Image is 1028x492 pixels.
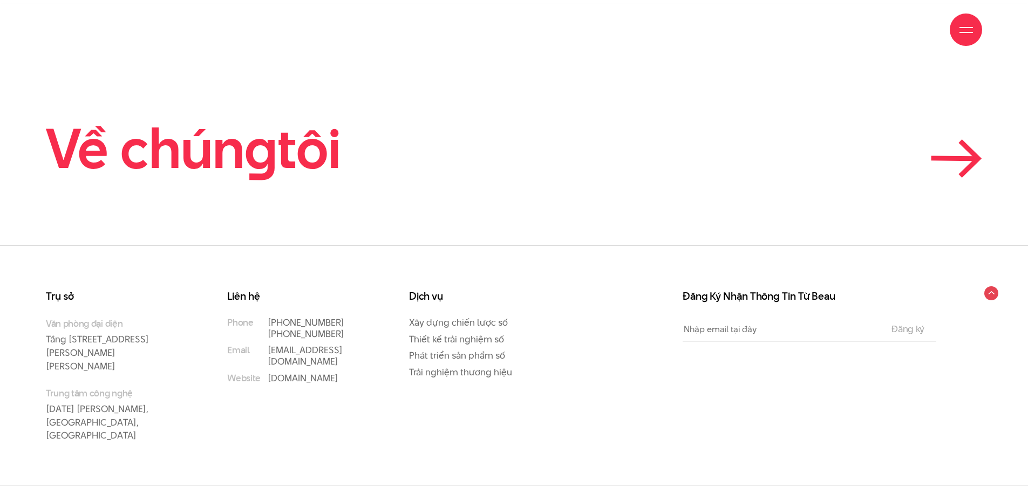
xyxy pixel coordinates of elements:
h3: Liên hệ [227,291,365,302]
h3: Đăng Ký Nhận Thông Tin Từ Beau [683,291,936,302]
h2: Về chún tôi [46,119,341,178]
a: Trải nghiệm thương hiệu [409,366,512,379]
small: Trung tâm công nghệ [46,387,184,400]
small: Website [227,373,261,384]
input: Nhập email tại đây [683,317,880,341]
small: Phone [227,317,253,328]
a: Phát triển sản phẩm số [409,349,505,362]
small: Văn phòng đại diện [46,317,184,330]
a: [PHONE_NUMBER] [268,316,344,329]
h3: Dịch vụ [409,291,547,302]
a: Xây dựng chiến lược số [409,316,508,329]
a: Thiết kế trải nghiệm số [409,333,504,346]
h3: Trụ sở [46,291,184,302]
input: Đăng ký [888,324,928,334]
a: Về chúngtôi [46,119,982,178]
p: [DATE] [PERSON_NAME], [GEOGRAPHIC_DATA], [GEOGRAPHIC_DATA] [46,387,184,443]
en: g [244,110,277,187]
p: Tầng [STREET_ADDRESS][PERSON_NAME][PERSON_NAME] [46,317,184,373]
small: Email [227,345,249,356]
a: [PHONE_NUMBER] [268,327,344,340]
a: [EMAIL_ADDRESS][DOMAIN_NAME] [268,343,343,368]
a: [DOMAIN_NAME] [268,372,338,385]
